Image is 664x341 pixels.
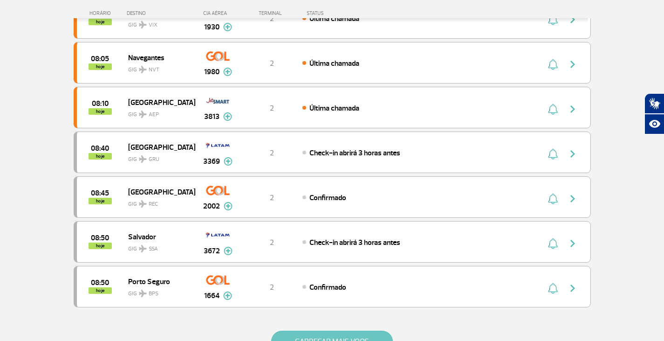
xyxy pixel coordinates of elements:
[76,10,127,16] div: HORÁRIO
[203,201,220,212] span: 2002
[128,285,188,298] span: GIG
[128,141,188,153] span: [GEOGRAPHIC_DATA]
[128,230,188,243] span: Salvador
[567,283,578,294] img: seta-direita-painel-voo.svg
[204,66,219,77] span: 1980
[270,104,274,113] span: 2
[89,243,112,249] span: hoje
[128,105,188,119] span: GIG
[270,238,274,247] span: 2
[567,104,578,115] img: seta-direita-painel-voo.svg
[139,66,147,73] img: destiny_airplane.svg
[223,23,232,31] img: mais-info-painel-voo.svg
[567,59,578,70] img: seta-direita-painel-voo.svg
[128,195,188,209] span: GIG
[309,148,400,158] span: Check-in abrirá 3 horas antes
[567,238,578,249] img: seta-direita-painel-voo.svg
[223,112,232,121] img: mais-info-painel-voo.svg
[302,10,378,16] div: STATUS
[139,111,147,118] img: destiny_airplane.svg
[89,198,112,204] span: hoje
[309,283,346,292] span: Confirmado
[91,279,109,286] span: 2025-08-25 08:50:00
[548,283,558,294] img: sino-painel-voo.svg
[128,51,188,63] span: Navegantes
[241,10,302,16] div: TERMINAL
[223,292,232,300] img: mais-info-painel-voo.svg
[204,290,219,301] span: 1664
[195,10,241,16] div: CIA AÉREA
[128,240,188,253] span: GIG
[89,287,112,294] span: hoje
[644,93,664,114] button: Abrir tradutor de língua de sinais.
[644,93,664,134] div: Plugin de acessibilidade da Hand Talk.
[309,104,359,113] span: Última chamada
[91,190,109,196] span: 2025-08-25 08:45:00
[139,245,147,252] img: destiny_airplane.svg
[92,100,109,107] span: 2025-08-25 08:10:00
[548,238,558,249] img: sino-painel-voo.svg
[567,193,578,204] img: seta-direita-painel-voo.svg
[89,108,112,115] span: hoje
[204,21,219,33] span: 1930
[548,148,558,160] img: sino-painel-voo.svg
[149,155,159,164] span: GRU
[204,111,219,122] span: 3813
[548,193,558,204] img: sino-painel-voo.svg
[89,63,112,70] span: hoje
[149,200,158,209] span: REC
[270,14,274,23] span: 2
[270,59,274,68] span: 2
[309,238,400,247] span: Check-in abrirá 3 horas antes
[224,157,233,166] img: mais-info-painel-voo.svg
[309,193,346,202] span: Confirmado
[567,148,578,160] img: seta-direita-painel-voo.svg
[139,200,147,208] img: destiny_airplane.svg
[139,290,147,297] img: destiny_airplane.svg
[644,114,664,134] button: Abrir recursos assistivos.
[127,10,195,16] div: DESTINO
[128,186,188,198] span: [GEOGRAPHIC_DATA]
[270,148,274,158] span: 2
[270,283,274,292] span: 2
[149,290,158,298] span: BPS
[309,14,359,23] span: Última chamada
[309,59,359,68] span: Última chamada
[91,56,109,62] span: 2025-08-25 08:05:00
[128,150,188,164] span: GIG
[128,61,188,74] span: GIG
[223,68,232,76] img: mais-info-painel-voo.svg
[204,245,220,257] span: 3672
[91,145,109,152] span: 2025-08-25 08:40:00
[224,247,233,255] img: mais-info-painel-voo.svg
[548,104,558,115] img: sino-painel-voo.svg
[149,21,157,29] span: VIX
[128,275,188,287] span: Porto Seguro
[139,155,147,163] img: destiny_airplane.svg
[270,193,274,202] span: 2
[149,111,159,119] span: AEP
[203,156,220,167] span: 3369
[89,153,112,160] span: hoje
[149,245,158,253] span: SSA
[548,59,558,70] img: sino-painel-voo.svg
[128,96,188,108] span: [GEOGRAPHIC_DATA]
[139,21,147,28] img: destiny_airplane.svg
[224,202,233,210] img: mais-info-painel-voo.svg
[91,235,109,241] span: 2025-08-25 08:50:00
[149,66,159,74] span: NVT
